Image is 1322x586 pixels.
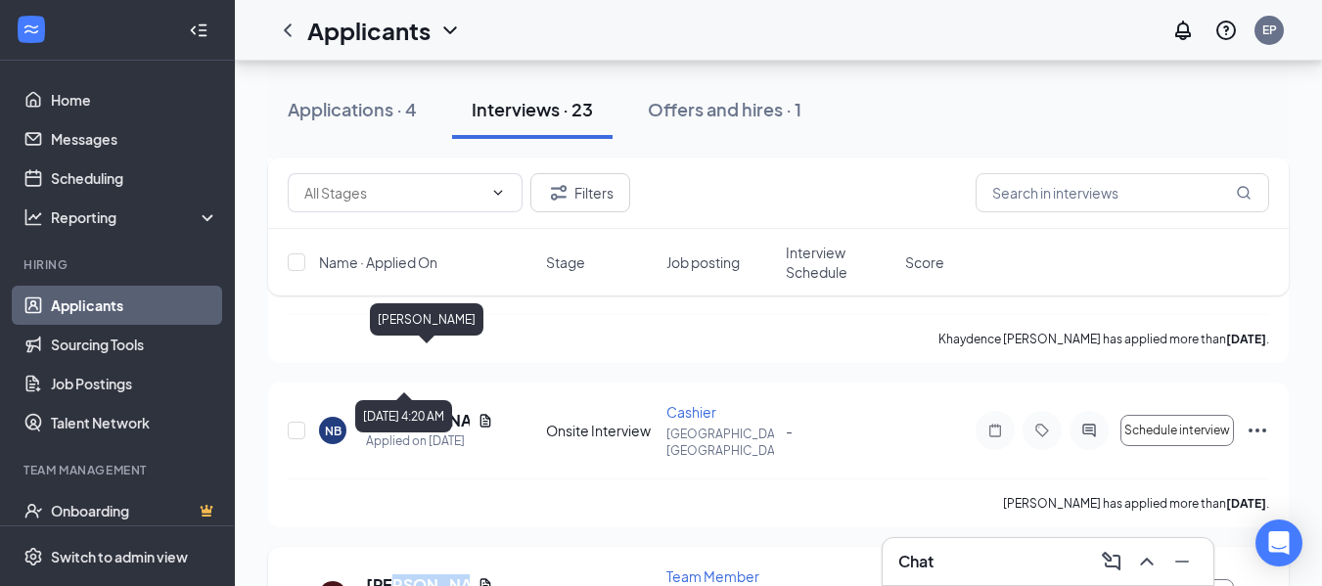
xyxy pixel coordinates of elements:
a: Applicants [51,286,218,325]
p: [GEOGRAPHIC_DATA], [GEOGRAPHIC_DATA] [666,426,774,459]
b: [DATE] [1226,332,1266,346]
span: Name · Applied On [319,252,437,272]
span: Score [905,252,944,272]
input: Search in interviews [976,173,1269,212]
span: Job posting [666,252,740,272]
svg: MagnifyingGlass [1236,185,1252,201]
svg: ChevronDown [490,185,506,201]
div: [DATE] 4:20 AM [355,400,452,432]
svg: QuestionInfo [1214,19,1238,42]
div: NB [325,423,342,439]
button: ChevronUp [1131,546,1162,577]
span: - [786,422,793,439]
div: Hiring [23,256,214,273]
div: [PERSON_NAME] [370,303,483,336]
svg: Ellipses [1246,419,1269,442]
div: Onsite Interview [546,421,654,440]
div: Open Intercom Messenger [1255,519,1302,566]
p: Khaydence [PERSON_NAME] has applied more than . [938,331,1269,347]
b: [DATE] [1226,496,1266,511]
svg: ChevronUp [1135,550,1159,573]
h1: Applicants [307,14,431,47]
div: Interviews · 23 [472,97,593,121]
button: Schedule interview [1120,415,1234,446]
a: Scheduling [51,158,218,198]
div: Offers and hires · 1 [648,97,801,121]
a: Messages [51,119,218,158]
svg: ChevronLeft [276,19,299,42]
button: Filter Filters [530,173,630,212]
a: OnboardingCrown [51,491,218,530]
span: Interview Schedule [786,243,893,282]
div: Switch to admin view [51,547,188,566]
h3: Chat [898,551,934,572]
svg: Notifications [1171,19,1195,42]
div: EP [1262,22,1277,38]
svg: Analysis [23,207,43,227]
span: Stage [546,252,585,272]
div: Applications · 4 [288,97,417,121]
button: ComposeMessage [1096,546,1127,577]
button: Minimize [1166,546,1198,577]
span: Team Member [666,567,759,585]
input: All Stages [304,182,482,203]
svg: Tag [1030,423,1054,438]
svg: ActiveChat [1077,423,1101,438]
svg: Settings [23,547,43,566]
svg: WorkstreamLogo [22,20,41,39]
a: Sourcing Tools [51,325,218,364]
span: Schedule interview [1124,424,1230,437]
svg: Minimize [1170,550,1194,573]
div: Reporting [51,207,219,227]
svg: Document [478,413,493,428]
svg: Note [983,423,1007,438]
div: Applied on [DATE] [366,431,493,451]
a: Home [51,80,218,119]
div: Team Management [23,462,214,478]
svg: ComposeMessage [1100,550,1123,573]
p: [PERSON_NAME] has applied more than . [1003,495,1269,512]
svg: ChevronDown [438,19,462,42]
svg: Filter [547,181,570,204]
span: Cashier [666,403,716,421]
a: Talent Network [51,403,218,442]
svg: Collapse [189,21,208,40]
a: Job Postings [51,364,218,403]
